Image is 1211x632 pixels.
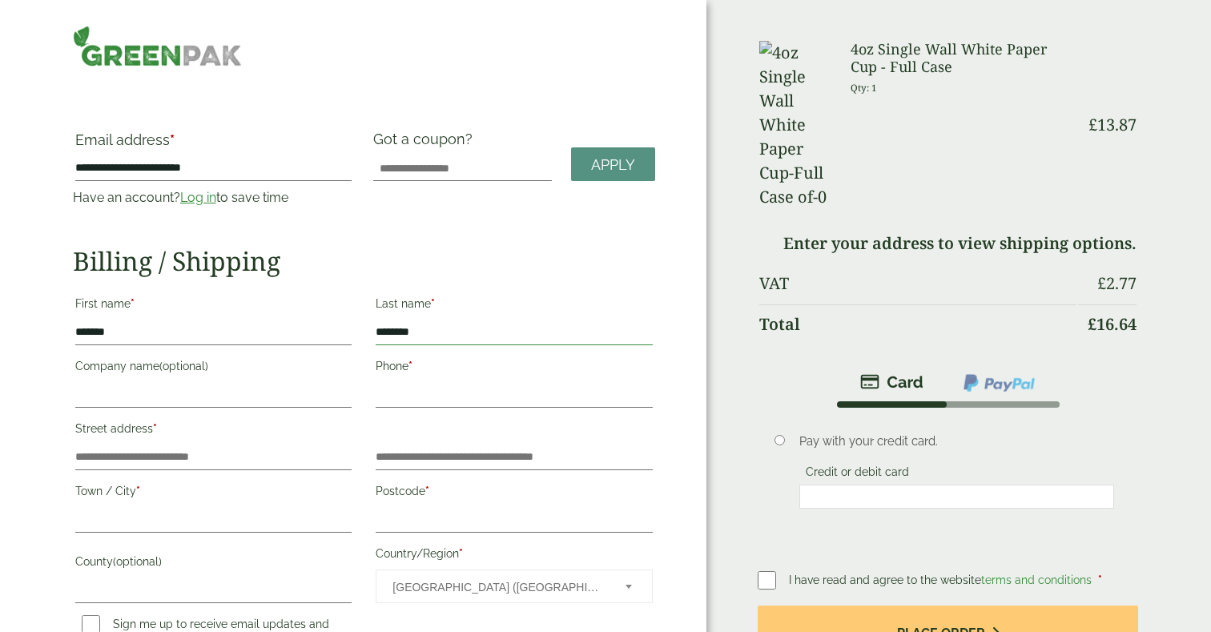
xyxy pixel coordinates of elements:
bdi: 2.77 [1097,272,1137,294]
span: (optional) [113,555,162,568]
span: (optional) [159,360,208,372]
label: Phone [376,355,653,382]
bdi: 13.87 [1088,114,1137,135]
label: Town / City [75,480,352,507]
a: terms and conditions [981,574,1092,586]
bdi: 16.64 [1088,313,1137,335]
abbr: required [170,131,175,148]
img: 4oz Single Wall White Paper Cup-Full Case of-0 [759,41,831,209]
img: GreenPak Supplies [73,26,242,66]
abbr: required [408,360,412,372]
span: United Kingdom (UK) [392,570,604,604]
label: Company name [75,355,352,382]
img: stripe.png [860,372,923,392]
img: ppcp-gateway.png [962,372,1036,393]
span: Apply [591,156,635,174]
span: Country/Region [376,570,653,603]
label: Postcode [376,480,653,507]
abbr: required [1098,574,1102,586]
h3: 4oz Single Wall White Paper Cup - Full Case [851,41,1076,75]
a: Log in [180,190,216,205]
label: County [75,550,352,578]
small: Qty: 1 [851,82,877,94]
label: First name [75,292,352,320]
th: Total [759,304,1076,344]
label: Last name [376,292,653,320]
label: Country/Region [376,542,653,570]
iframe: Secure card payment input frame [804,489,1109,504]
span: £ [1088,114,1097,135]
h2: Billing / Shipping [73,246,655,276]
p: Have an account? to save time [73,188,355,207]
th: VAT [759,264,1076,303]
abbr: required [459,547,463,560]
label: Got a coupon? [373,131,479,155]
abbr: required [136,485,140,497]
span: £ [1088,313,1096,335]
abbr: required [431,297,435,310]
abbr: required [153,422,157,435]
span: £ [1097,272,1106,294]
a: Apply [571,147,655,182]
label: Street address [75,417,352,445]
abbr: required [131,297,135,310]
label: Email address [75,133,352,155]
span: I have read and agree to the website [789,574,1095,586]
td: Enter your address to view shipping options. [759,224,1137,263]
abbr: required [425,485,429,497]
p: Pay with your credit card. [799,433,1114,450]
label: Credit or debit card [799,465,915,483]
